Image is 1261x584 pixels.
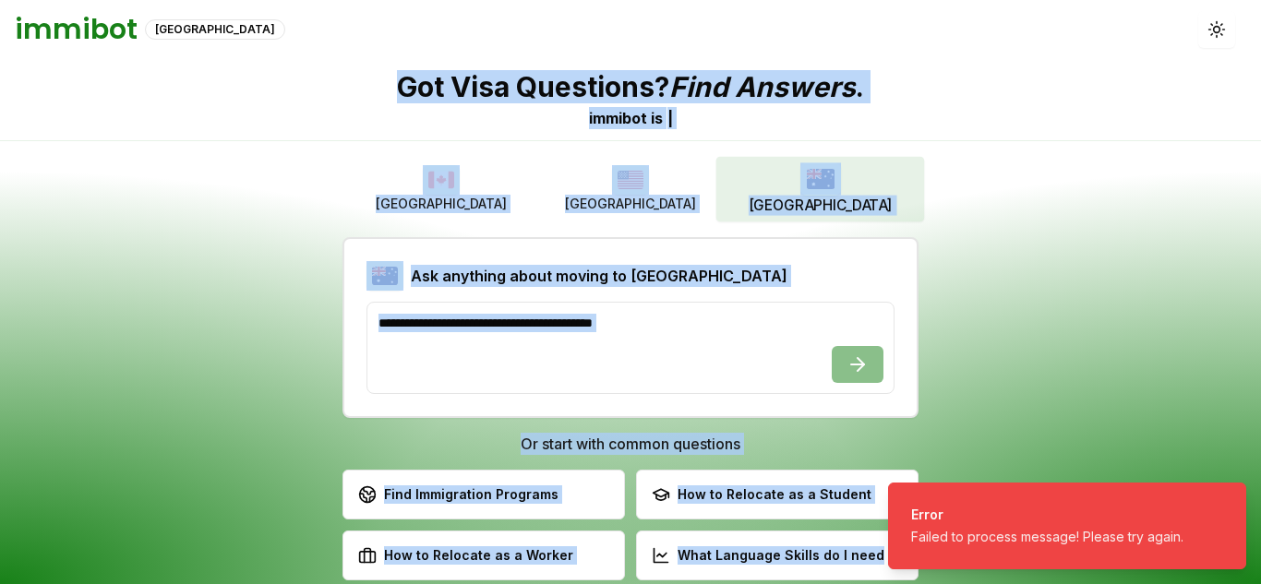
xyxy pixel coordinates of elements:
button: What Language Skills do I need [636,530,919,580]
div: immibot is [589,107,663,129]
span: [GEOGRAPHIC_DATA] [748,196,892,216]
div: Error [911,506,1183,524]
img: Australia flag [366,261,403,291]
button: How to Relocate as a Worker [342,530,625,580]
div: What Language Skills do I need [652,546,884,565]
button: How to Relocate as a Student [636,470,919,519]
span: | [667,109,673,127]
span: Find Answers [669,70,856,103]
button: Find Immigration Programs [342,470,625,519]
div: Find Immigration Programs [358,485,558,504]
h3: Or start with common questions [342,433,919,455]
div: How to Relocate as a Student [652,485,871,504]
img: Canada flag [423,165,460,195]
img: USA flag [612,165,649,195]
div: How to Relocate as a Worker [358,546,573,565]
h1: immibot [15,13,138,46]
span: [GEOGRAPHIC_DATA] [565,195,696,213]
h2: Ask anything about moving to [GEOGRAPHIC_DATA] [411,265,787,287]
img: Australia flag [799,162,840,195]
span: [GEOGRAPHIC_DATA] [376,195,507,213]
div: Failed to process message! Please try again. [911,528,1183,546]
p: Got Visa Questions? . [397,70,864,103]
div: [GEOGRAPHIC_DATA] [145,19,285,40]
